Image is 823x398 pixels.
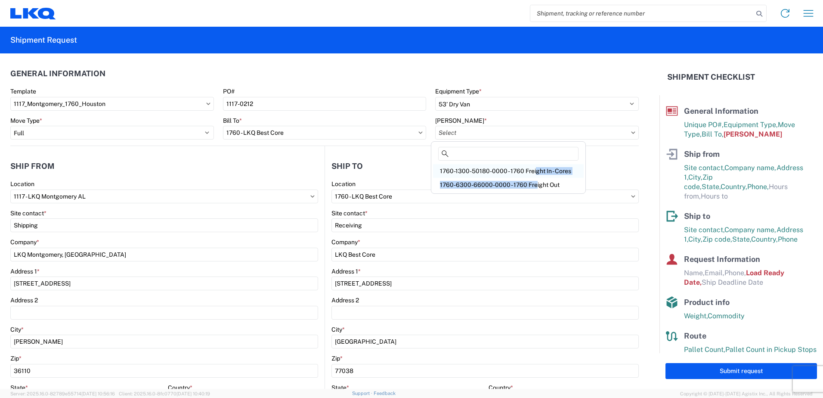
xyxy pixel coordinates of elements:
[665,363,817,379] button: Submit request
[489,384,513,392] label: Country
[530,5,753,22] input: Shipment, tracking or reference number
[10,326,24,333] label: City
[223,126,427,140] input: Select
[10,238,39,246] label: Company
[724,121,778,129] span: Equipment Type,
[331,384,349,392] label: State
[684,121,724,129] span: Unique PO#,
[680,390,813,398] span: Copyright © [DATE]-[DATE] Agistix Inc., All Rights Reserved
[10,69,105,78] h2: General Information
[331,354,343,362] label: Zip
[433,178,584,192] div: 1760-6300-66000-0000 - 1760 Freight Out
[702,278,763,286] span: Ship Deadline Date
[331,180,356,188] label: Location
[223,87,235,95] label: PO#
[688,235,702,243] span: City,
[10,354,22,362] label: Zip
[724,226,777,234] span: Company name,
[705,269,724,277] span: Email,
[684,331,706,340] span: Route
[684,345,725,354] span: Pallet Count,
[81,391,115,396] span: [DATE] 10:56:16
[10,117,42,124] label: Move Type
[331,267,361,275] label: Address 1
[331,238,360,246] label: Company
[684,211,710,221] span: Ship to
[374,391,396,396] a: Feedback
[10,209,46,217] label: Site contact
[778,235,798,243] span: Phone
[684,312,708,320] span: Weight,
[168,384,192,392] label: Country
[433,164,584,178] div: 1760-1300-50180-0000 - 1760 Freight In - Cores
[331,296,359,304] label: Address 2
[331,209,368,217] label: Site contact
[701,192,728,200] span: Hours to
[10,391,115,396] span: Server: 2025.16.0-82789e55714
[435,126,639,140] input: Select
[724,269,746,277] span: Phone,
[684,298,730,307] span: Product info
[684,255,760,264] span: Request Information
[702,235,732,243] span: Zip code,
[10,296,38,304] label: Address 2
[10,267,40,275] label: Address 1
[10,97,214,111] input: Select
[702,183,721,191] span: State,
[10,87,36,95] label: Template
[331,326,345,333] label: City
[352,391,374,396] a: Support
[688,173,702,181] span: City,
[684,269,705,277] span: Name,
[747,183,769,191] span: Phone,
[684,345,817,363] span: Pallet Count in Pickup Stops equals Pallet Count in delivery stops
[435,87,482,95] label: Equipment Type
[331,162,363,171] h2: Ship to
[10,190,318,203] input: Select
[435,117,487,124] label: [PERSON_NAME]
[724,164,777,172] span: Company name,
[721,183,747,191] span: Country,
[10,384,28,392] label: State
[331,190,639,203] input: Select
[667,72,755,82] h2: Shipment Checklist
[702,130,724,138] span: Bill To,
[119,391,210,396] span: Client: 2025.16.0-8fc0770
[223,117,242,124] label: Bill To
[10,162,55,171] h2: Ship from
[684,149,720,159] span: Ship from
[751,235,778,243] span: Country,
[684,164,724,172] span: Site contact,
[724,130,782,138] span: [PERSON_NAME]
[732,235,751,243] span: State,
[708,312,745,320] span: Commodity
[176,391,210,396] span: [DATE] 10:40:19
[10,180,34,188] label: Location
[684,106,758,115] span: General Information
[684,226,724,234] span: Site contact,
[10,35,77,45] h2: Shipment Request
